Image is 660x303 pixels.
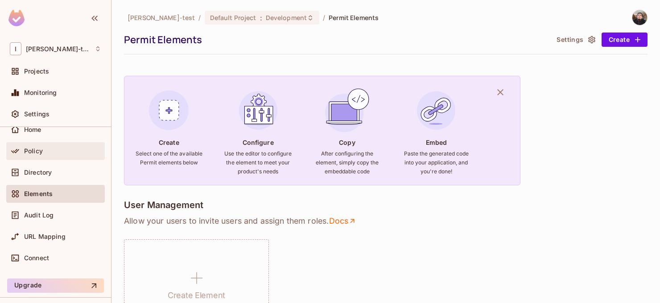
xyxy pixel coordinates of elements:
h6: Use the editor to configure the element to meet your product's needs [224,149,292,176]
button: Settings [553,33,598,47]
span: Permit Elements [329,13,379,22]
span: Monitoring [24,89,57,96]
a: Docs [329,216,357,226]
span: : [260,14,263,21]
img: Copy Element [323,86,371,135]
span: Audit Log [24,212,54,219]
h1: Create Element [168,289,225,302]
span: Workspace: Ignacio-test [26,45,90,53]
li: / [198,13,201,22]
span: Home [24,126,41,133]
h6: After configuring the element, simply copy the embeddable code [313,149,381,176]
span: Settings [24,111,49,118]
span: I [10,42,21,55]
span: Elements [24,190,53,197]
span: the active workspace [128,13,195,22]
button: Upgrade [7,278,104,293]
h4: Embed [426,138,447,147]
span: Projects [24,68,49,75]
img: Create Element [145,86,193,135]
li: / [323,13,325,22]
h4: Configure [243,138,274,147]
button: Create [602,33,648,47]
span: Development [266,13,307,22]
img: Configure Element [234,86,282,135]
img: Ignacio Suarez [632,10,647,25]
span: Connect [24,254,49,262]
h4: Create [159,138,179,147]
span: Directory [24,169,52,176]
p: Allow your users to invite users and assign them roles . [124,216,648,226]
h4: User Management [124,200,203,210]
h6: Select one of the available Permit elements below [135,149,203,167]
img: Embed Element [412,86,460,135]
img: SReyMgAAAABJRU5ErkJggg== [8,10,25,26]
h4: Copy [339,138,355,147]
div: Permit Elements [124,33,549,46]
span: Default Project [210,13,256,22]
span: URL Mapping [24,233,66,240]
span: Policy [24,147,43,155]
h6: Paste the generated code into your application, and you're done! [402,149,470,176]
